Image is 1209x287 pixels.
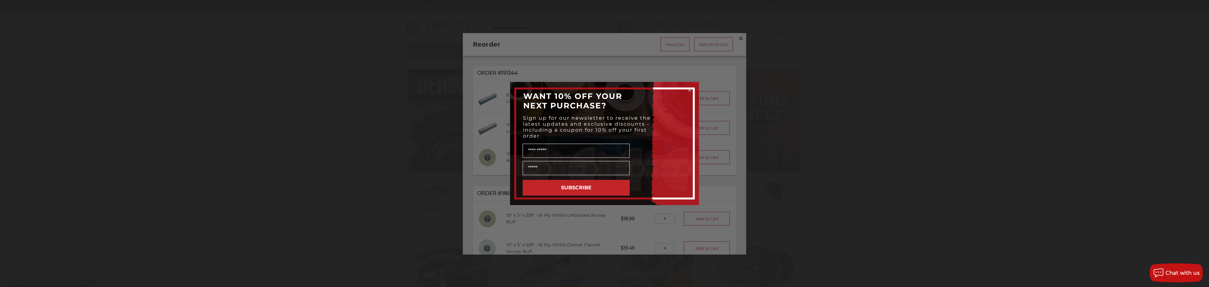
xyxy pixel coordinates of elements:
span: WANT 10% OFF YOUR NEXT PURCHASE? [523,91,622,110]
span: Sign up for our newsletter to receive the latest updates and exclusive discounts - including a co... [523,115,651,139]
button: Chat with us [1150,263,1203,282]
button: SUBSCRIBE [523,180,630,196]
button: Close dialog [686,87,693,93]
span: Chat with us [1166,270,1200,276]
input: Email [523,161,630,175]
